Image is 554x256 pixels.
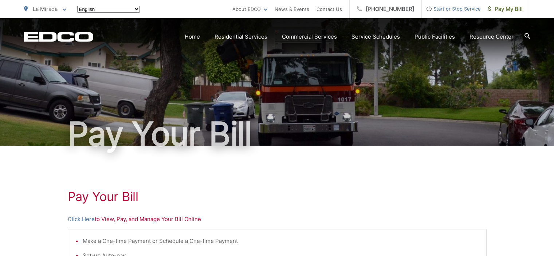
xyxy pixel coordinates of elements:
a: Service Schedules [351,32,400,41]
a: Click Here [68,215,95,224]
select: Select a language [77,6,140,13]
span: La Mirada [33,5,58,12]
a: Contact Us [317,5,342,13]
h1: Pay Your Bill [24,116,530,152]
a: News & Events [275,5,309,13]
h1: Pay Your Bill [68,189,487,204]
li: Make a One-time Payment or Schedule a One-time Payment [83,237,479,245]
a: Home [185,32,200,41]
a: Resource Center [469,32,514,41]
a: EDCD logo. Return to the homepage. [24,32,93,42]
span: Pay My Bill [488,5,523,13]
a: Residential Services [215,32,267,41]
a: About EDCO [232,5,267,13]
p: to View, Pay, and Manage Your Bill Online [68,215,487,224]
a: Commercial Services [282,32,337,41]
a: Public Facilities [414,32,455,41]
